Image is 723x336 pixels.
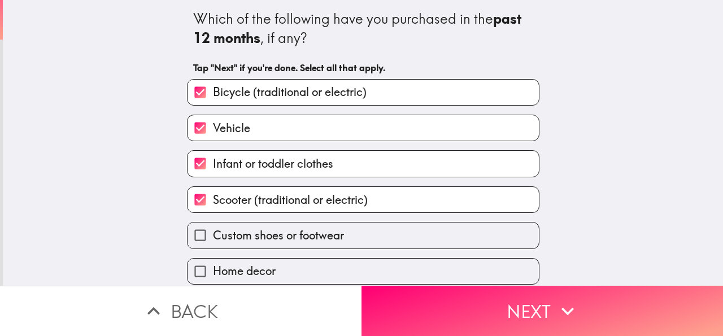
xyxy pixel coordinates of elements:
[188,151,539,176] button: Infant or toddler clothes
[188,259,539,284] button: Home decor
[188,222,539,248] button: Custom shoes or footwear
[213,263,276,279] span: Home decor
[361,286,723,336] button: Next
[213,192,368,208] span: Scooter (traditional or electric)
[188,80,539,105] button: Bicycle (traditional or electric)
[213,156,333,172] span: Infant or toddler clothes
[188,187,539,212] button: Scooter (traditional or electric)
[188,115,539,141] button: Vehicle
[213,120,250,136] span: Vehicle
[213,84,367,100] span: Bicycle (traditional or electric)
[213,228,344,243] span: Custom shoes or footwear
[193,62,533,74] h6: Tap "Next" if you're done. Select all that apply.
[193,10,533,47] div: Which of the following have you purchased in the , if any?
[193,10,525,46] b: past 12 months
